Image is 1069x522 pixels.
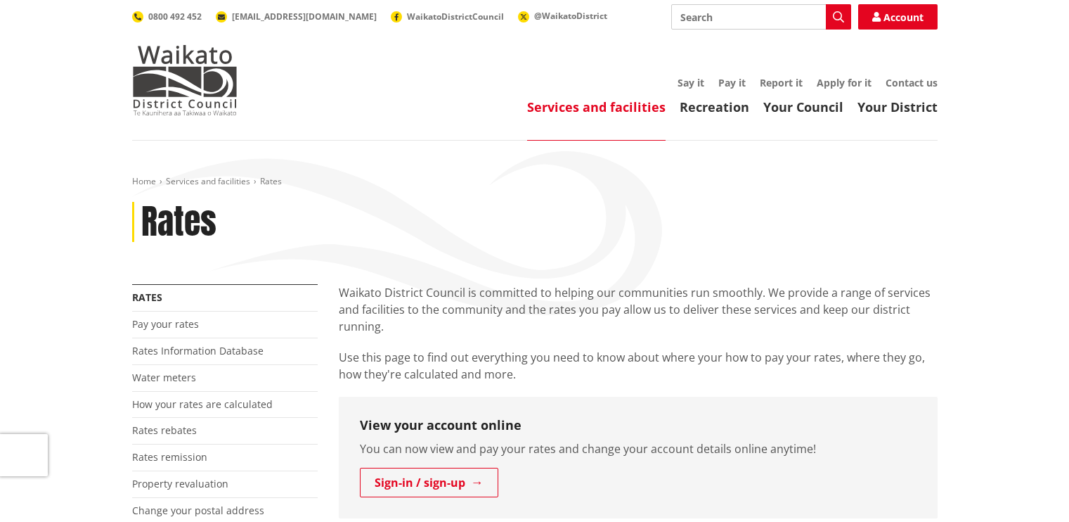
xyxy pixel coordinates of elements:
a: Rates rebates [132,424,197,437]
a: Rates [132,291,162,304]
span: WaikatoDistrictCouncil [407,11,504,23]
a: Home [132,175,156,187]
a: Rates remission [132,450,207,464]
a: Property revaluation [132,477,228,490]
a: @WaikatoDistrict [518,10,607,22]
a: Your Council [763,98,843,115]
a: Pay your rates [132,317,199,331]
span: [EMAIL_ADDRESS][DOMAIN_NAME] [232,11,377,23]
a: Services and facilities [527,98,666,115]
a: Sign-in / sign-up [360,468,498,497]
a: Recreation [680,98,749,115]
a: Rates Information Database [132,344,264,357]
a: Apply for it [817,76,872,89]
a: WaikatoDistrictCouncil [391,11,504,23]
a: Water meters [132,371,196,384]
nav: breadcrumb [132,176,938,188]
a: Account [858,4,938,30]
a: Pay it [718,76,746,89]
a: How your rates are calculated [132,397,273,411]
img: Waikato District Council - Te Kaunihera aa Takiwaa o Waikato [132,45,238,115]
a: Say it [678,76,704,89]
h1: Rates [141,202,216,243]
a: Contact us [886,76,938,89]
p: Use this page to find out everything you need to know about where your how to pay your rates, whe... [339,349,938,383]
input: Search input [671,4,851,30]
h3: View your account online [360,418,916,433]
a: Services and facilities [166,175,250,187]
a: 0800 492 452 [132,11,202,23]
span: @WaikatoDistrict [534,10,607,22]
p: Waikato District Council is committed to helping our communities run smoothly. We provide a range... [339,284,938,335]
a: Change your postal address [132,504,264,517]
span: 0800 492 452 [148,11,202,23]
a: Report it [760,76,803,89]
a: [EMAIL_ADDRESS][DOMAIN_NAME] [216,11,377,23]
span: Rates [260,175,282,187]
p: You can now view and pay your rates and change your account details online anytime! [360,440,916,457]
a: Your District [857,98,938,115]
